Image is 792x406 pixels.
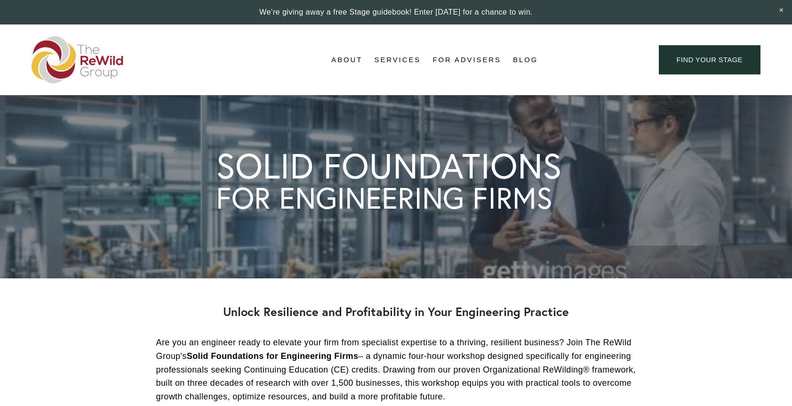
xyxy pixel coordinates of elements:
[513,53,538,67] a: Blog
[375,53,421,67] a: folder dropdown
[223,304,569,319] strong: Unlock Resilience and Profitability in Your Engineering Practice
[156,336,636,404] p: Are you an engineer ready to elevate your firm from specialist expertise to a thriving, resilient...
[375,54,421,66] span: Services
[331,54,362,66] span: About
[331,53,362,67] a: folder dropdown
[659,45,760,75] a: find your stage
[432,53,501,67] a: For Advisers
[32,36,124,83] img: The ReWild Group
[216,183,552,213] h1: FOR ENGINEERING FIRMS
[216,148,562,183] h1: SOLID FOUNDATIONS
[187,351,359,361] strong: Solid Foundations for Engineering Firms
